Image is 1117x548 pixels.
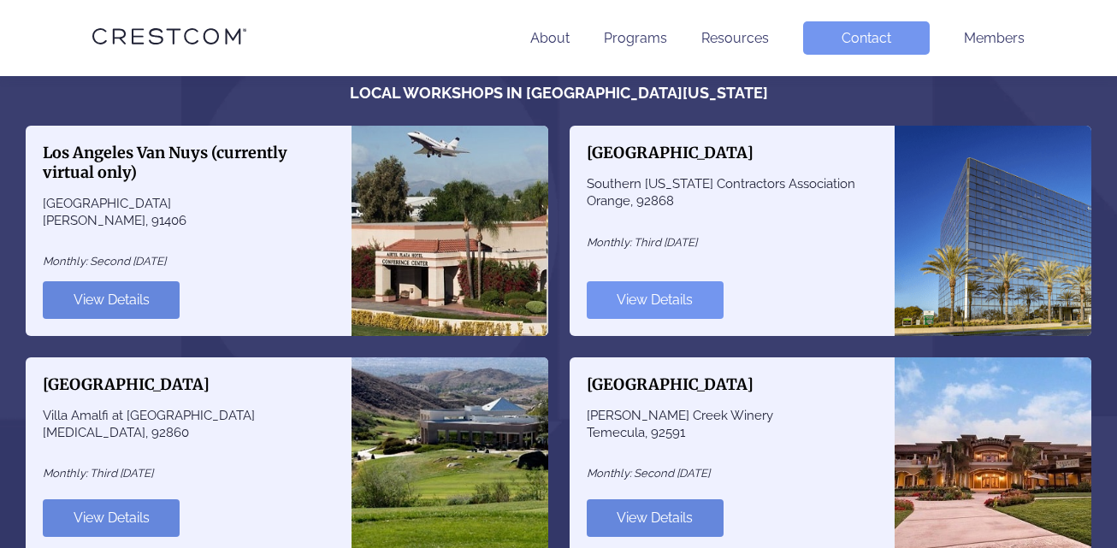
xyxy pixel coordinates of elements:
a: About [530,30,570,46]
p: Villa Amalfi at [GEOGRAPHIC_DATA] [MEDICAL_DATA], 92860 [43,407,334,441]
p: Monthly: Third [DATE] [587,234,878,270]
a: View Details [43,499,180,537]
img: Los Angeles Van Nuys (currently virtual only) [352,126,548,336]
h6: Los Angeles Van Nuys (currently virtual only) [43,143,334,182]
p: [PERSON_NAME] Creek Winery Temecula, 92591 [587,407,878,441]
a: Resources [701,30,769,46]
a: View Details [587,499,724,537]
h6: [GEOGRAPHIC_DATA] [587,374,878,394]
p: Monthly: Third [DATE] [43,465,334,488]
img: Orange County [895,126,1091,336]
p: [GEOGRAPHIC_DATA] [PERSON_NAME], 91406 [43,195,334,229]
a: View Details [587,281,724,319]
a: Programs [604,30,667,46]
h6: [GEOGRAPHIC_DATA] [43,374,334,394]
p: Southern [US_STATE] Contractors Association Orange, 92868 [587,175,878,211]
h6: [GEOGRAPHIC_DATA] [587,143,878,162]
a: Contact [803,21,930,55]
h3: LOCAL WORKSHOPS IN [GEOGRAPHIC_DATA][US_STATE] [26,86,1091,100]
p: Monthly: Second [DATE] [43,253,334,270]
a: Members [964,30,1025,46]
p: Monthly: Second [DATE] [587,465,878,488]
a: View Details [43,281,180,319]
